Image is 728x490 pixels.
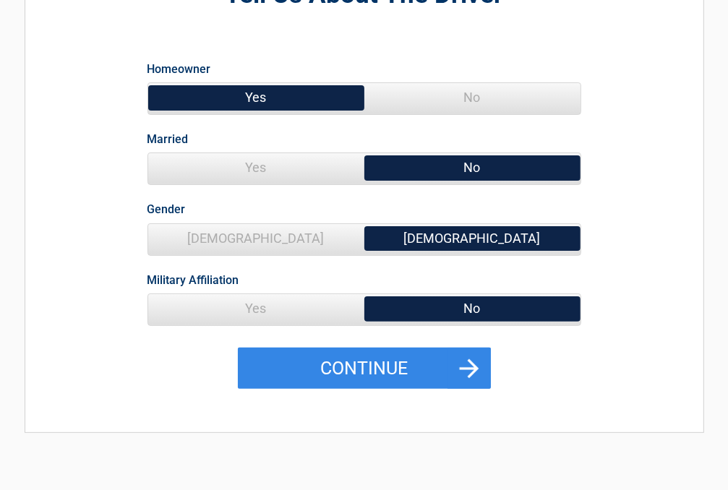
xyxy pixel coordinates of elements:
label: Married [147,129,189,149]
span: Yes [148,153,364,182]
span: No [364,294,581,323]
span: [DEMOGRAPHIC_DATA] [148,224,364,253]
label: Military Affiliation [147,270,239,290]
label: Homeowner [147,59,211,79]
span: [DEMOGRAPHIC_DATA] [364,224,581,253]
button: Continue [238,348,491,390]
span: No [364,153,581,182]
span: Yes [148,83,364,112]
span: No [364,83,581,112]
span: Yes [148,294,364,323]
label: Gender [147,199,186,219]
